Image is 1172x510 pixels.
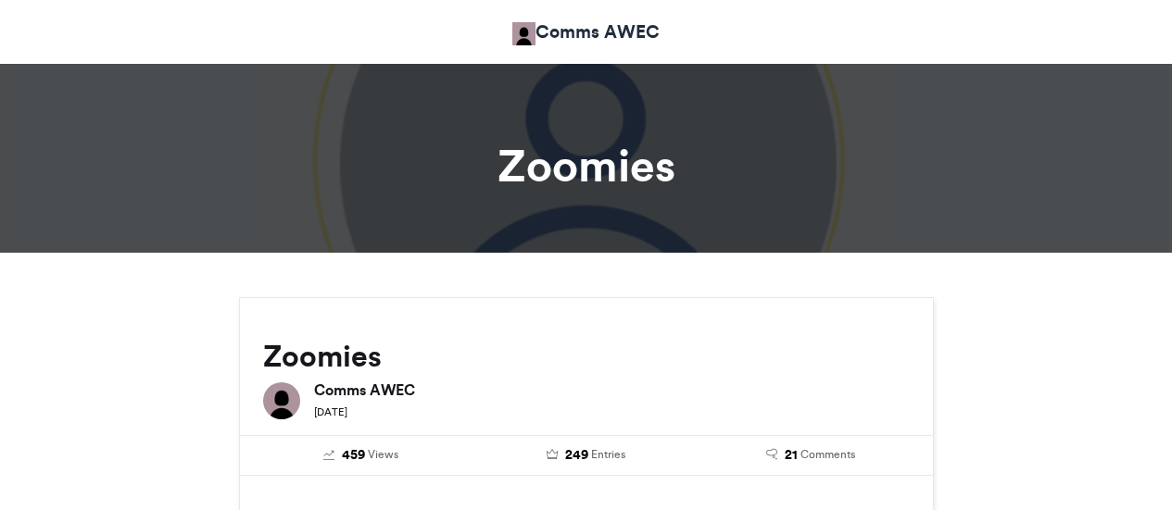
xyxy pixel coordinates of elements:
span: 249 [565,445,588,466]
span: Comments [800,446,855,463]
span: Views [368,446,398,463]
span: 21 [785,445,798,466]
small: [DATE] [314,405,347,418]
a: Comms AWEC [512,19,660,45]
img: Comms AWEC [263,382,300,419]
h6: Comms AWEC [314,382,910,397]
span: 459 [342,445,365,466]
span: Entries [591,446,625,463]
h2: Zoomies [263,340,910,373]
img: Comms AWEC [512,22,536,45]
a: 459 Views [263,445,460,466]
a: 21 Comments [712,445,910,466]
h1: Zoomies [72,143,1101,188]
a: 249 Entries [487,445,685,466]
